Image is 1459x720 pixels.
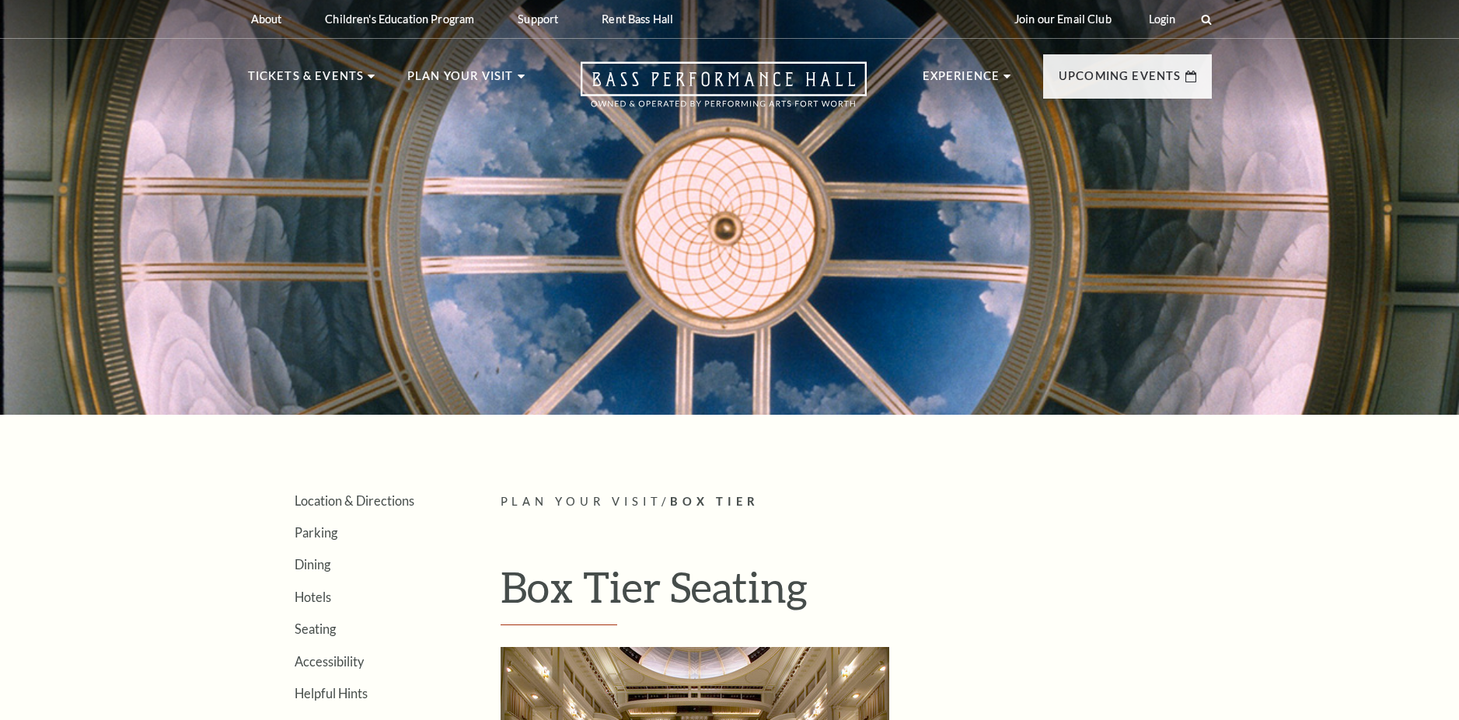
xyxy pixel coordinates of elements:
a: Accessibility [295,654,364,669]
p: Experience [923,67,1000,95]
p: Support [518,12,558,26]
span: Box Tier [670,495,759,508]
p: Tickets & Events [248,67,365,95]
p: Upcoming Events [1059,67,1182,95]
a: Parking [295,525,337,540]
a: Dining [295,557,330,572]
p: Rent Bass Hall [602,12,673,26]
span: Plan Your Visit [501,495,662,508]
a: Hotels [295,590,331,604]
p: / [501,492,1212,512]
h1: Box Tier Seating [501,562,1212,625]
p: Children's Education Program [325,12,474,26]
a: Helpful Hints [295,686,368,701]
p: Plan Your Visit [407,67,514,95]
p: About [251,12,282,26]
a: Location & Directions [295,493,414,508]
a: Seating [295,621,336,636]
